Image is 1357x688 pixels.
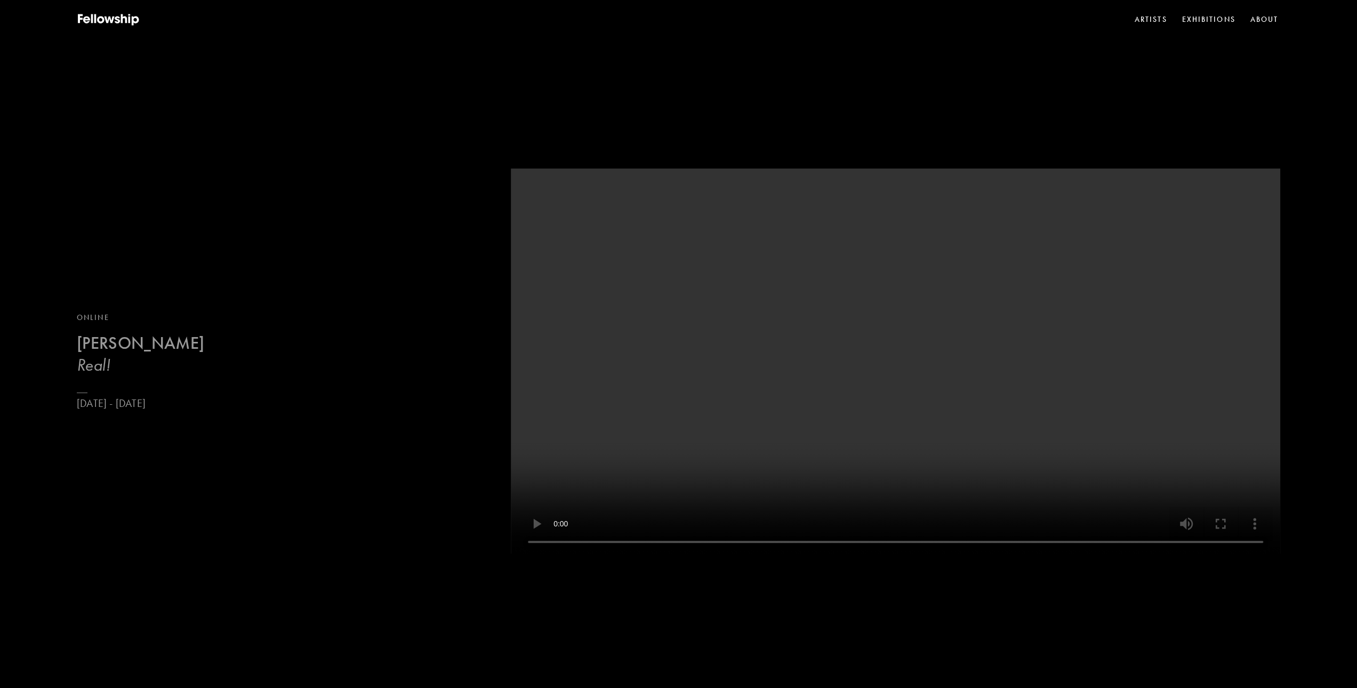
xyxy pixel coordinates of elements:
[77,333,204,354] b: [PERSON_NAME]
[77,397,204,410] p: [DATE] - [DATE]
[77,354,204,375] h3: Real!
[77,312,204,324] div: Online
[1248,12,1281,28] a: About
[77,312,204,410] a: Online[PERSON_NAME]Real![DATE] - [DATE]
[1179,12,1237,28] a: Exhibitions
[1133,12,1169,28] a: Artists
